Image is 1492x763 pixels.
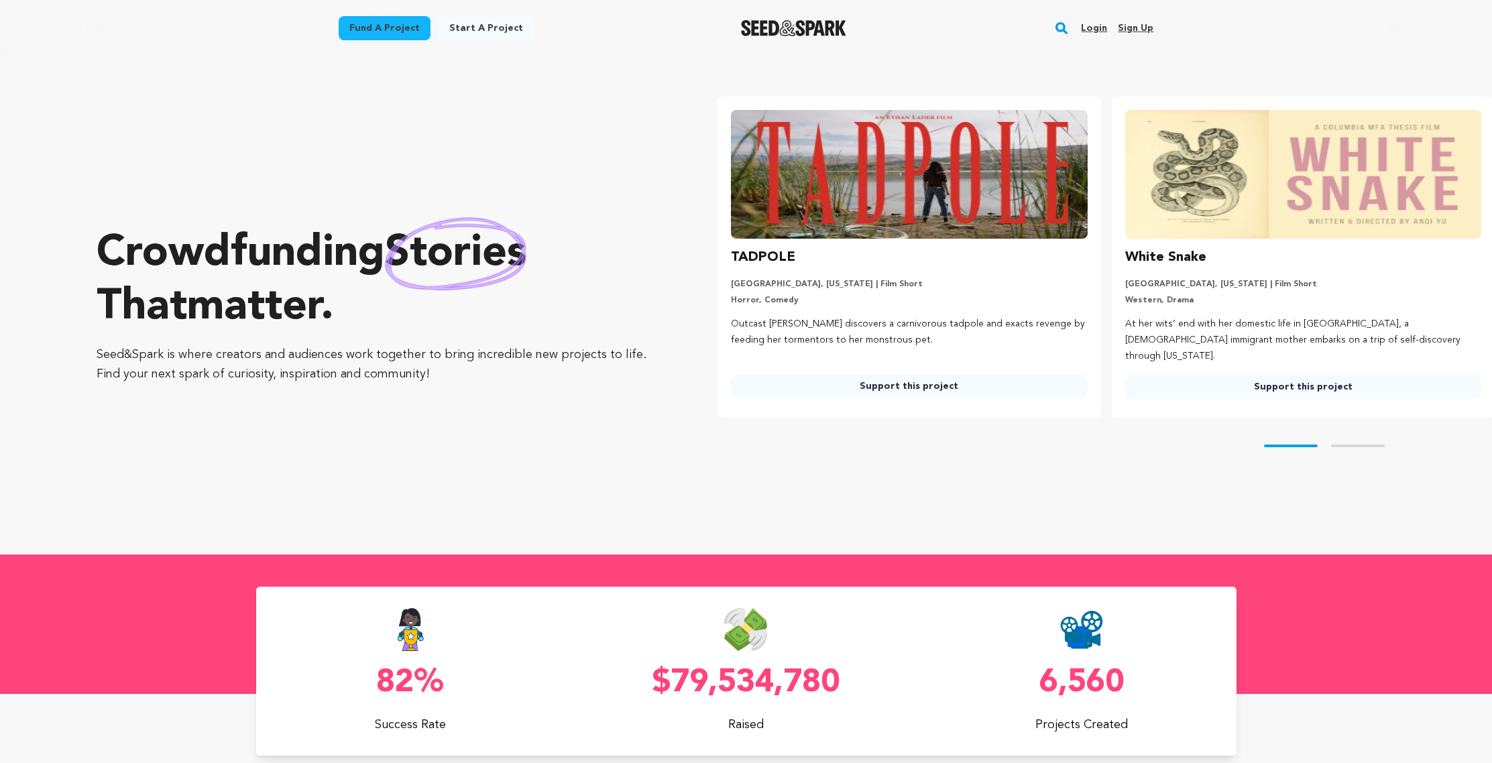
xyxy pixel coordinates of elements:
a: Fund a project [339,16,431,40]
img: White Snake image [1125,110,1481,239]
h3: TADPOLE [731,247,795,268]
p: At her wits’ end with her domestic life in [GEOGRAPHIC_DATA], a [DEMOGRAPHIC_DATA] immigrant moth... [1125,316,1481,364]
p: 6,560 [927,667,1237,699]
p: Outcast [PERSON_NAME] discovers a carnivorous tadpole and exacts revenge by feeding her tormentor... [731,316,1087,349]
span: matter [187,286,321,329]
p: Horror, Comedy [731,295,1087,306]
a: Support this project [731,374,1087,398]
p: Western, Drama [1125,295,1481,306]
h3: White Snake [1125,247,1206,268]
p: $79,534,780 [591,667,901,699]
a: Login [1081,17,1107,39]
a: Seed&Spark Homepage [741,20,846,36]
p: 82% [256,667,565,699]
p: Raised [591,715,901,734]
a: Support this project [1125,375,1481,399]
p: Projects Created [927,715,1237,734]
p: Success Rate [256,715,565,734]
p: [GEOGRAPHIC_DATA], [US_STATE] | Film Short [1125,279,1481,290]
a: Start a project [439,16,534,40]
img: TADPOLE image [731,110,1087,239]
p: Crowdfunding that . [97,227,664,335]
p: Seed&Spark is where creators and audiences work together to bring incredible new projects to life... [97,345,664,384]
img: Seed&Spark Logo Dark Mode [741,20,846,36]
img: Seed&Spark Success Rate Icon [390,608,431,651]
img: Seed&Spark Money Raised Icon [724,608,767,651]
img: hand sketched image [385,217,526,290]
p: [GEOGRAPHIC_DATA], [US_STATE] | Film Short [731,279,1087,290]
img: Seed&Spark Projects Created Icon [1060,608,1103,651]
a: Sign up [1118,17,1153,39]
